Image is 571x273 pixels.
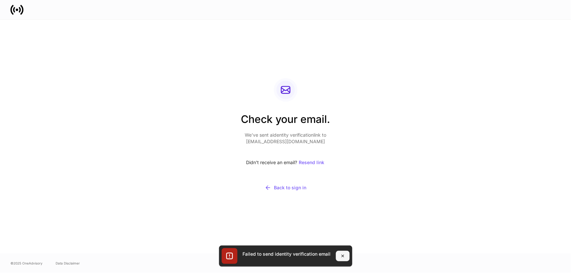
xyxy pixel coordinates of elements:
div: Didn’t receive an email? [241,155,330,170]
h2: Check your email. [241,112,330,132]
a: Data Disclaimer [56,261,80,266]
span: © 2025 OneAdvisory [10,261,43,266]
button: Back to sign in [241,180,330,195]
button: Resend link [299,155,325,170]
p: We’ve sent a identity verification link to [EMAIL_ADDRESS][DOMAIN_NAME] [241,132,330,145]
div: Resend link [299,160,325,165]
div: Failed to send identity verification email [242,251,330,257]
div: Back to sign in [265,184,306,191]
